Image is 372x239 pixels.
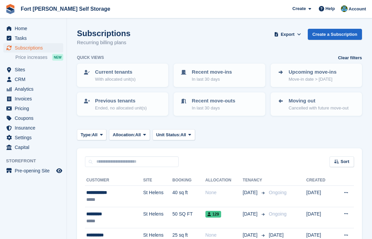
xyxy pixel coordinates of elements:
span: Price increases [15,54,48,61]
a: menu [3,104,63,113]
span: CRM [15,75,55,84]
a: Current tenants With allocated unit(s) [78,64,168,86]
span: [DATE] [243,232,259,239]
span: [DATE] [243,211,259,218]
span: Subscriptions [15,43,55,53]
a: Preview store [55,167,63,175]
th: Allocation [205,175,243,186]
p: In last 30 days [192,76,232,83]
span: Storefront [6,158,67,164]
th: Booking [172,175,205,186]
span: Home [15,24,55,33]
img: Alex [341,5,348,12]
p: Ended, no allocated unit(s) [95,105,147,111]
button: Allocation: All [109,129,150,140]
td: [DATE] [306,186,334,207]
div: None [205,189,243,196]
span: Ongoing [269,211,287,217]
a: menu [3,123,63,133]
a: menu [3,84,63,94]
span: Insurance [15,123,55,133]
a: Moving out Cancelled with future move-out [271,93,361,115]
span: Pricing [15,104,55,113]
th: Created [306,175,334,186]
a: menu [3,113,63,123]
button: Export [273,29,302,40]
p: Recurring billing plans [77,39,130,47]
a: menu [3,43,63,53]
span: Account [349,6,366,12]
span: All [181,132,186,138]
a: menu [3,166,63,175]
span: Ongoing [269,190,287,195]
p: Move-in date > [DATE] [289,76,337,83]
a: menu [3,75,63,84]
span: Invoices [15,94,55,103]
a: menu [3,33,63,43]
span: Export [281,31,294,38]
span: Help [325,5,335,12]
td: St Helens [143,207,172,228]
a: Clear filters [338,55,362,61]
span: Settings [15,133,55,142]
a: Previous tenants Ended, no allocated unit(s) [78,93,168,115]
th: Site [143,175,172,186]
h6: Quick views [77,55,104,61]
a: Recent move-ins In last 30 days [174,64,264,86]
span: Capital [15,143,55,152]
span: Pre-opening Site [15,166,55,175]
span: All [135,132,141,138]
a: Recent move-outs In last 30 days [174,93,264,115]
td: [DATE] [306,207,334,228]
a: Price increases NEW [15,54,63,61]
span: Analytics [15,84,55,94]
span: Allocation: [113,132,135,138]
span: [DATE] [269,232,284,238]
a: menu [3,65,63,74]
a: Create a Subscription [308,29,362,40]
a: menu [3,133,63,142]
p: Moving out [289,97,349,105]
th: Tenancy [243,175,266,186]
p: In last 30 days [192,105,235,111]
a: menu [3,143,63,152]
span: All [92,132,98,138]
button: Type: All [77,129,106,140]
p: Current tenants [95,68,135,76]
p: Cancelled with future move-out [289,105,349,111]
a: Upcoming move-ins Move-in date > [DATE] [271,64,361,86]
span: Sites [15,65,55,74]
p: With allocated unit(s) [95,76,135,83]
h1: Subscriptions [77,29,130,38]
td: 40 sq ft [172,186,205,207]
span: Coupons [15,113,55,123]
a: menu [3,94,63,103]
button: Unit Status: All [153,129,195,140]
span: [DATE] [243,189,259,196]
a: Fort [PERSON_NAME] Self Storage [18,3,113,14]
p: Upcoming move-ins [289,68,337,76]
th: Customer [85,175,143,186]
span: Unit Status: [156,132,181,138]
a: menu [3,24,63,33]
p: Recent move-outs [192,97,235,105]
img: stora-icon-8386f47178a22dfd0bd8f6a31ec36ba5ce8667c1dd55bd0f319d3a0aa187defe.svg [5,4,15,14]
span: 129 [205,211,221,218]
span: Sort [341,158,349,165]
div: None [205,232,243,239]
p: Recent move-ins [192,68,232,76]
span: Create [292,5,306,12]
td: 50 SQ FT [172,207,205,228]
div: NEW [52,54,63,61]
td: St Helens [143,186,172,207]
span: Tasks [15,33,55,43]
span: Type: [81,132,92,138]
p: Previous tenants [95,97,147,105]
